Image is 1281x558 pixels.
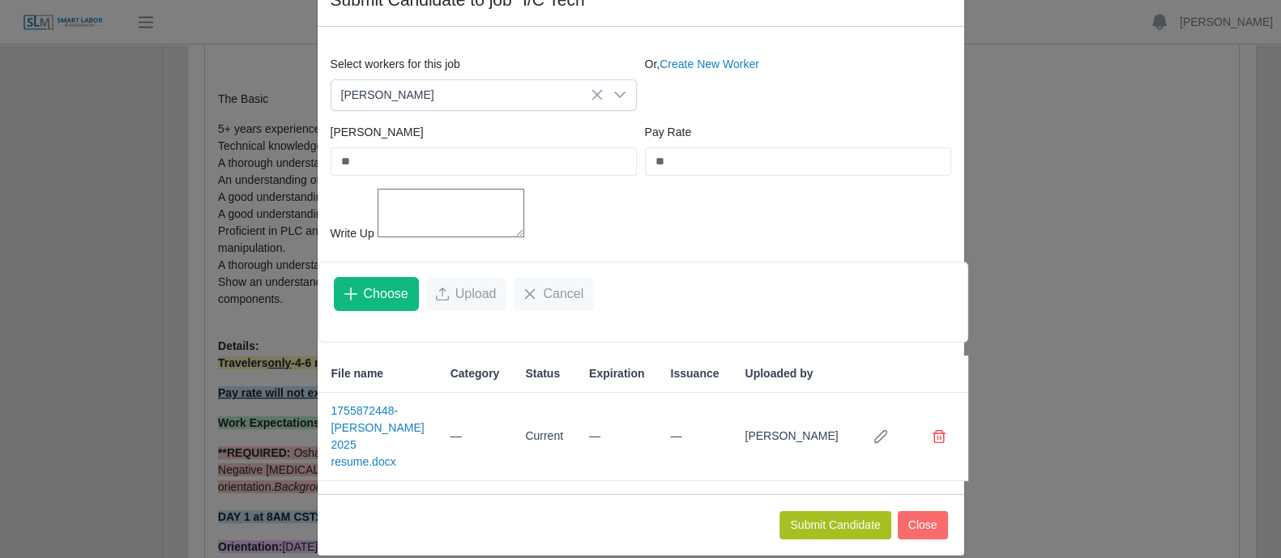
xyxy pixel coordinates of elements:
[865,420,897,453] button: Row Edit
[455,284,497,304] span: Upload
[438,393,513,481] td: —
[450,365,500,382] span: Category
[670,365,719,382] span: Issuance
[334,277,419,311] button: Choose
[543,284,583,304] span: Cancel
[331,80,604,110] span: Ismael Garcia
[732,393,851,481] td: [PERSON_NAME]
[923,420,955,453] button: Delete file
[576,393,657,481] td: —
[513,277,594,311] button: Cancel
[745,365,813,382] span: Uploaded by
[331,56,460,73] label: Select workers for this job
[589,365,644,382] span: Expiration
[331,365,384,382] span: File name
[512,393,576,481] td: Current
[779,511,890,539] button: Submit Candidate
[425,277,507,311] button: Upload
[660,58,759,70] a: Create New Worker
[641,56,955,111] div: Or,
[364,284,408,304] span: Choose
[645,124,692,141] label: Pay Rate
[331,124,424,141] label: [PERSON_NAME]
[525,365,560,382] span: Status
[331,225,374,242] label: Write Up
[331,404,425,468] a: 1755872448-[PERSON_NAME] 2025 resume.docx
[657,393,732,481] td: —
[898,511,948,539] button: Close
